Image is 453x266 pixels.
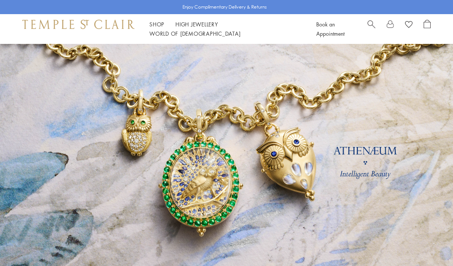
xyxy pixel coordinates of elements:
[175,20,218,28] a: High JewelleryHigh Jewellery
[149,20,300,38] nav: Main navigation
[405,20,412,31] a: View Wishlist
[149,20,164,28] a: ShopShop
[182,3,267,11] p: Enjoy Complimentary Delivery & Returns
[368,20,375,38] a: Search
[316,20,344,37] a: Book an Appointment
[149,30,240,37] a: World of [DEMOGRAPHIC_DATA]World of [DEMOGRAPHIC_DATA]
[22,20,135,29] img: Temple St. Clair
[424,20,431,38] a: Open Shopping Bag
